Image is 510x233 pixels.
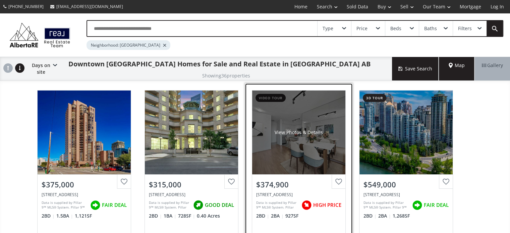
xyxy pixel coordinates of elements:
img: rating icon [410,198,424,212]
img: rating icon [89,198,102,212]
span: 0.40 Acres [197,213,220,219]
span: HIGH PRICE [313,201,341,209]
div: 1108 6 Avenue SW #1401, Calgary, AB T2P 5K1 [363,192,449,197]
div: Data is supplied by Pillar 9™ MLS® System. Pillar 9™ is the owner of the copyright in its MLS® Sy... [363,200,409,210]
div: 1121 6 Avenue SW #1105, Calgary, AB T2P 5J4 [149,192,234,197]
div: Days on site [27,57,57,80]
div: Baths [424,26,437,31]
span: Map [449,62,465,69]
div: $375,000 [42,179,127,190]
div: Data is supplied by Pillar 9™ MLS® System. Pillar 9™ is the owner of the copyright in its MLS® Sy... [256,200,298,210]
span: 2 BA [271,213,284,219]
img: Logo [7,21,73,49]
div: $315,000 [149,179,234,190]
a: [EMAIL_ADDRESS][DOMAIN_NAME] [47,0,126,13]
span: 728 SF [178,213,195,219]
div: Data is supplied by Pillar 9™ MLS® System. Pillar 9™ is the owner of the copyright in its MLS® Sy... [149,200,190,210]
span: 1 BA [164,213,176,219]
img: rating icon [191,198,205,212]
span: GOOD DEAL [205,201,234,209]
div: Type [323,26,333,31]
div: Filters [458,26,472,31]
span: 2 BA [378,213,391,219]
div: 1100 8 Avenue SW #507, Calgary, AB T2P3T9 [42,192,127,197]
span: FAIR DEAL [102,201,127,209]
div: $374,900 [256,179,341,190]
span: 2 BD [149,213,162,219]
h1: Downtown [GEOGRAPHIC_DATA] Homes for Sale and Real Estate in [GEOGRAPHIC_DATA] AB [68,59,371,69]
div: Price [356,26,367,31]
div: $549,000 [363,179,449,190]
span: FAIR DEAL [424,201,449,209]
span: 1.5 BA [56,213,73,219]
img: rating icon [300,198,313,212]
span: 927 SF [285,213,298,219]
div: Neighborhood: [GEOGRAPHIC_DATA] [87,40,170,50]
div: Beds [390,26,401,31]
span: 2 BD [42,213,55,219]
span: 2 BD [256,213,269,219]
div: Map [439,57,474,80]
span: [PHONE_NUMBER] [8,4,44,9]
span: 2 BD [363,213,377,219]
button: Save Search [392,57,439,80]
h2: Showing 36 properties [202,73,250,78]
div: Gallery [474,57,510,80]
div: Data is supplied by Pillar 9™ MLS® System. Pillar 9™ is the owner of the copyright in its MLS® Sy... [42,200,87,210]
div: View Photos & Details [275,129,323,136]
span: Gallery [482,62,503,69]
span: [EMAIL_ADDRESS][DOMAIN_NAME] [56,4,123,9]
span: 1,268 SF [393,213,410,219]
div: 650 10 Street SW #1403, Calgary, AB T2P5G4 [256,192,341,197]
span: 1,121 SF [75,213,92,219]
